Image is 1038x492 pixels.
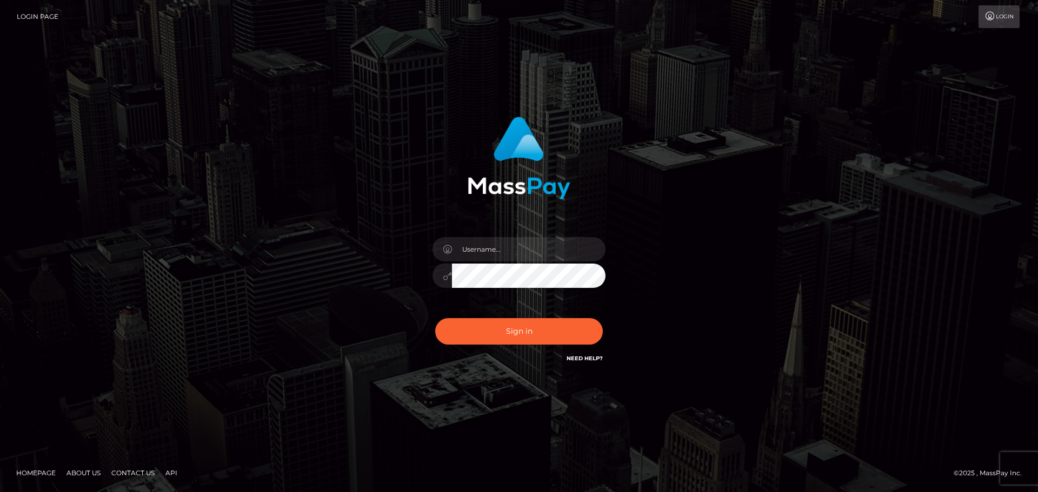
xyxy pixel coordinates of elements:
button: Sign in [435,318,603,345]
a: About Us [62,464,105,481]
a: API [161,464,182,481]
a: Homepage [12,464,60,481]
a: Login [979,5,1020,28]
div: © 2025 , MassPay Inc. [954,467,1030,479]
a: Login Page [17,5,58,28]
a: Need Help? [567,355,603,362]
a: Contact Us [107,464,159,481]
input: Username... [452,237,605,261]
img: MassPay Login [468,117,570,199]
